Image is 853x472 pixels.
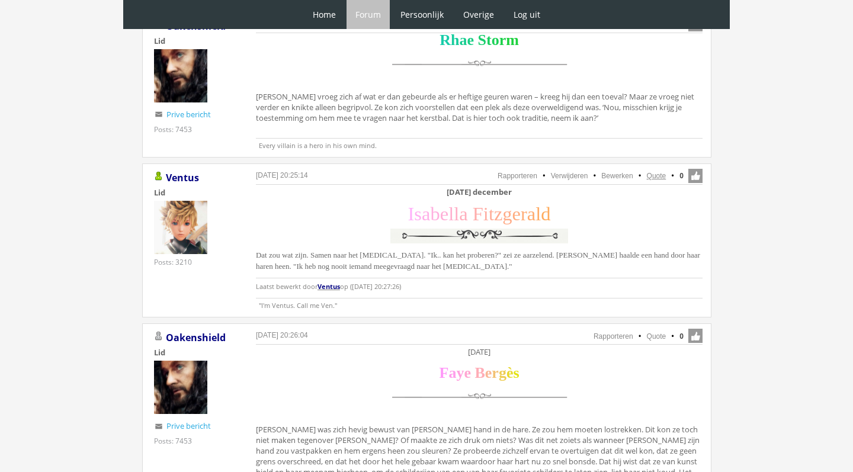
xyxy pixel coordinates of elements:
[492,31,499,49] span: o
[256,346,703,357] div: [DATE]
[154,124,192,134] div: Posts: 7453
[387,384,571,410] img: scheidingslijn.png
[601,172,633,180] a: Bewerken
[154,49,207,102] img: Oakenshield
[499,364,506,381] span: g
[485,364,492,381] span: e
[521,203,527,224] span: r
[166,331,226,344] a: Oakenshield
[256,35,703,126] div: [PERSON_NAME] vroeg zich af wat er dan gebeurde als er heftige geuren waren – kreeg hij dan een t...
[318,282,340,291] a: Ventus
[166,420,211,431] a: Prive bericht
[154,436,192,446] div: Posts: 7453
[154,332,163,341] img: Gebruiker is offline
[502,203,512,224] span: g
[474,364,485,381] span: B
[506,364,514,381] span: è
[440,31,451,49] span: R
[448,364,456,381] span: a
[535,203,541,224] span: l
[473,203,483,224] span: F
[464,364,471,381] span: e
[256,138,703,150] p: Every villain is a hero in his own mind.
[594,332,633,341] a: Rapporteren
[154,361,207,414] img: Oakenshield
[440,364,449,381] span: F
[166,109,211,120] a: Prive bericht
[483,203,489,224] span: i
[448,203,454,224] span: l
[166,171,199,184] a: Ventus
[513,364,519,381] span: s
[489,203,494,224] span: t
[154,36,237,46] div: Lid
[679,171,684,181] span: 0
[422,203,430,224] span: a
[467,31,474,49] span: e
[387,226,571,246] img: y0w1XJ0.png
[440,203,448,224] span: e
[256,171,308,179] a: [DATE] 20:25:14
[498,172,537,180] a: Rapporteren
[451,31,459,49] span: h
[387,51,571,78] img: scheidingslijn.png
[154,187,237,198] div: Lid
[256,331,308,339] a: [DATE] 20:26:04
[154,347,237,358] div: Lid
[459,203,467,224] span: a
[154,257,192,267] div: Posts: 3210
[478,31,486,49] span: S
[456,364,464,381] span: y
[486,31,492,49] span: t
[256,278,703,295] p: Laatst bewerkt door op ([DATE] 20:27:26)
[408,203,415,224] span: I
[647,172,666,180] a: Quote
[506,31,519,49] span: m
[679,331,684,342] span: 0
[430,203,440,224] span: b
[494,203,502,224] span: z
[647,332,666,341] a: Quote
[541,203,550,224] span: d
[512,203,521,224] span: e
[551,172,588,180] a: Verwijderen
[154,201,207,254] img: Ventus
[492,364,499,381] span: r
[414,203,422,224] span: s
[688,329,703,343] span: Like deze post
[459,31,467,49] span: a
[499,31,506,49] span: r
[527,203,535,224] span: a
[454,203,459,224] span: l
[256,298,703,310] p: "I'm Ventus. Call me Ven."
[154,172,163,181] img: Gebruiker is online
[256,251,700,271] span: Dat zou wat zijn. Samen naar het [MEDICAL_DATA]. "Ik.. kan het proberen?" zei ze aarzelend. [PERS...
[447,187,512,197] b: [DATE] december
